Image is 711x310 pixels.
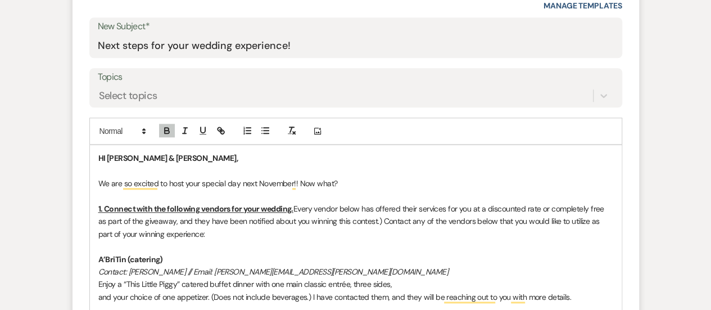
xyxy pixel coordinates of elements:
strong: HI [PERSON_NAME] & [PERSON_NAME], [98,153,238,163]
u: 1. Connect with the following vendors for your wedding. [98,204,293,214]
p: We are so excited to host your special day next November!! Now what? [98,177,613,190]
label: Topics [98,69,614,86]
label: New Subject* [98,19,614,35]
em: Contact: [PERSON_NAME] // Email: [PERSON_NAME][EMAIL_ADDRESS][PERSON_NAME][DOMAIN_NAME] [98,267,448,277]
strong: A’BriTin (catering) [98,254,163,264]
p: and your choice of one appetizer. (Does not include beverages.) I have contacted them, and they w... [98,291,613,303]
div: Select topics [99,88,157,104]
a: Manage Templates [544,1,622,11]
p: Every vendor below has offered their services for you at a discounted rate or completely free as ... [98,203,613,240]
p: Enjoy a “This Little Piggy” catered buffet dinner with one main classic entrée, three sides, [98,278,613,290]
